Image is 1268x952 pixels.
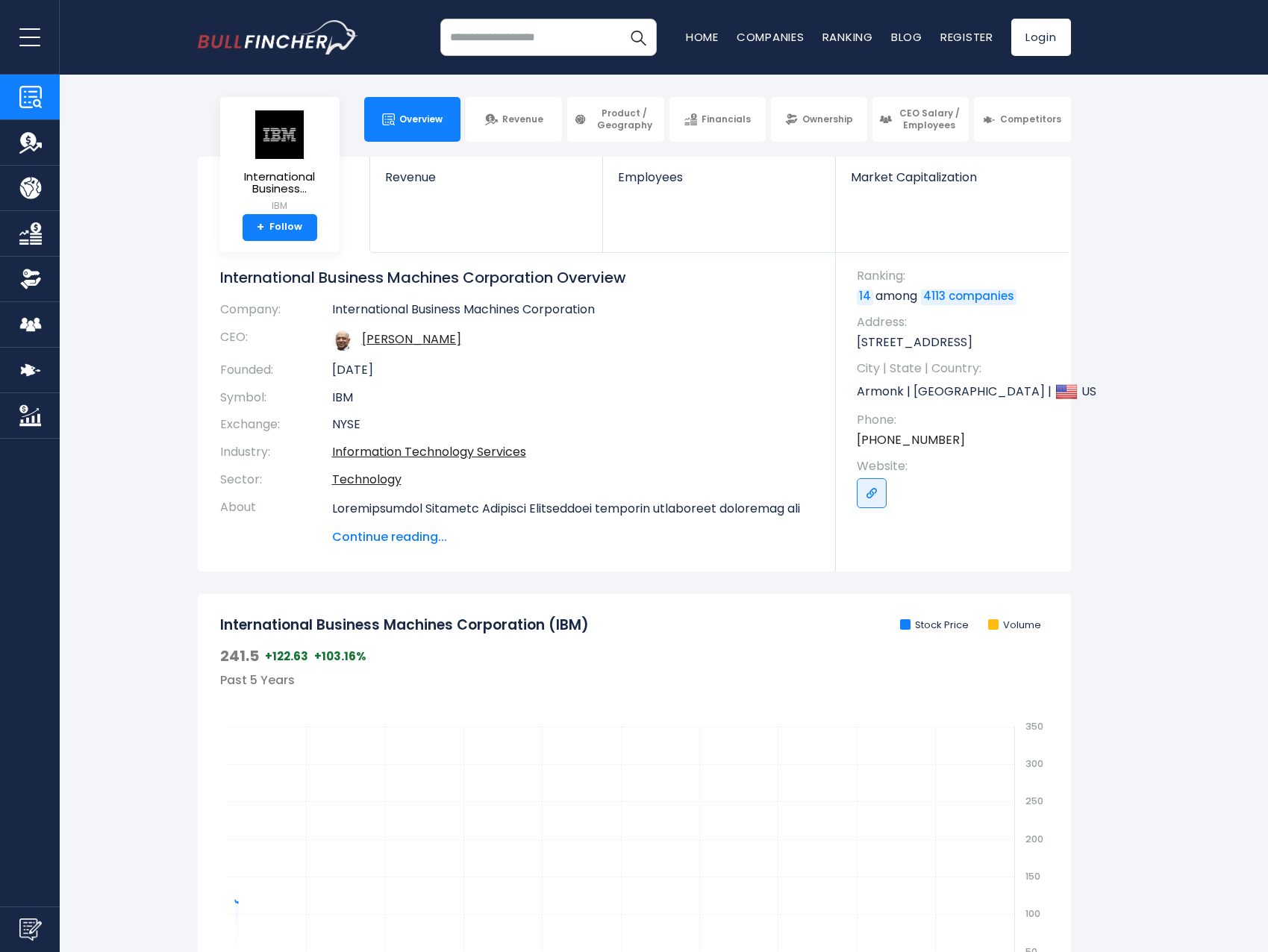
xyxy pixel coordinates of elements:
[198,20,358,54] img: bullfincher logo
[1025,870,1040,883] text: 150
[370,157,602,210] a: Revenue
[385,170,587,184] span: Revenue
[900,619,969,632] li: Stock Price
[702,113,751,125] span: Financials
[220,616,589,635] h2: International Business Machines Corporation (IBM)
[257,221,264,234] strong: +
[220,671,295,689] span: Past 5 Years
[802,113,853,125] span: Ownership
[332,330,353,351] img: arvind-krishna.jpg
[822,29,873,45] a: Ranking
[332,411,813,439] td: NYSE
[399,113,443,125] span: Overview
[220,268,813,287] h1: International Business Machines Corporation Overview
[591,107,657,131] span: Product / Geography
[940,29,993,45] a: Register
[220,439,332,466] th: Industry:
[872,97,969,142] a: CEO Salary / Employees
[1025,795,1043,807] text: 250
[836,157,1069,210] a: Market Capitalization
[220,357,332,384] th: Founded:
[332,443,526,460] a: Information Technology Services
[857,268,1056,284] span: Ranking:
[232,171,328,195] span: International Business...
[619,19,657,56] button: Search
[857,432,965,448] a: [PHONE_NUMBER]
[857,334,1056,351] p: [STREET_ADDRESS]
[220,302,332,324] th: Company:
[362,331,461,348] a: ceo
[502,113,543,125] span: Revenue
[857,478,887,508] a: Go to link
[857,288,1056,304] p: among
[198,20,358,54] a: Go to homepage
[332,471,402,488] a: Technology
[220,324,332,357] th: CEO:
[857,458,1056,475] span: Website:
[988,619,1041,632] li: Volume
[364,97,460,142] a: Overview
[851,170,1054,184] span: Market Capitalization
[857,381,1056,403] p: Armonk | [GEOGRAPHIC_DATA] | US
[771,97,867,142] a: Ownership
[332,357,813,384] td: [DATE]
[220,411,332,439] th: Exchange:
[232,199,328,213] small: IBM
[466,97,562,142] a: Revenue
[857,289,873,304] a: 14
[921,289,1016,304] a: 4113 companies
[1025,757,1043,770] text: 300
[243,214,317,241] a: +Follow
[220,646,259,666] span: 241.5
[891,29,922,45] a: Blog
[669,97,766,142] a: Financials
[332,528,813,546] span: Continue reading...
[231,109,328,214] a: International Business... IBM
[857,412,1056,428] span: Phone:
[332,302,813,324] td: International Business Machines Corporation
[567,97,663,142] a: Product / Geography
[618,170,820,184] span: Employees
[265,649,308,664] span: +122.63
[332,384,813,412] td: IBM
[857,314,1056,331] span: Address:
[974,97,1070,142] a: Competitors
[314,649,366,664] span: +103.16%
[686,29,719,45] a: Home
[19,268,42,290] img: Ownership
[896,107,962,131] span: CEO Salary / Employees
[1025,720,1043,733] text: 350
[1011,19,1071,56] a: Login
[857,360,1056,377] span: City | State | Country:
[332,500,813,876] p: Loremipsumdol Sitametc Adipisci Elitseddoei temporin utlaboreet doloremag ali enimadmi veniamqui....
[737,29,805,45] a: Companies
[220,384,332,412] th: Symbol:
[1025,833,1043,845] text: 200
[1000,113,1061,125] span: Competitors
[220,466,332,494] th: Sector:
[603,157,835,210] a: Employees
[220,494,332,546] th: About
[1025,907,1040,920] text: 100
